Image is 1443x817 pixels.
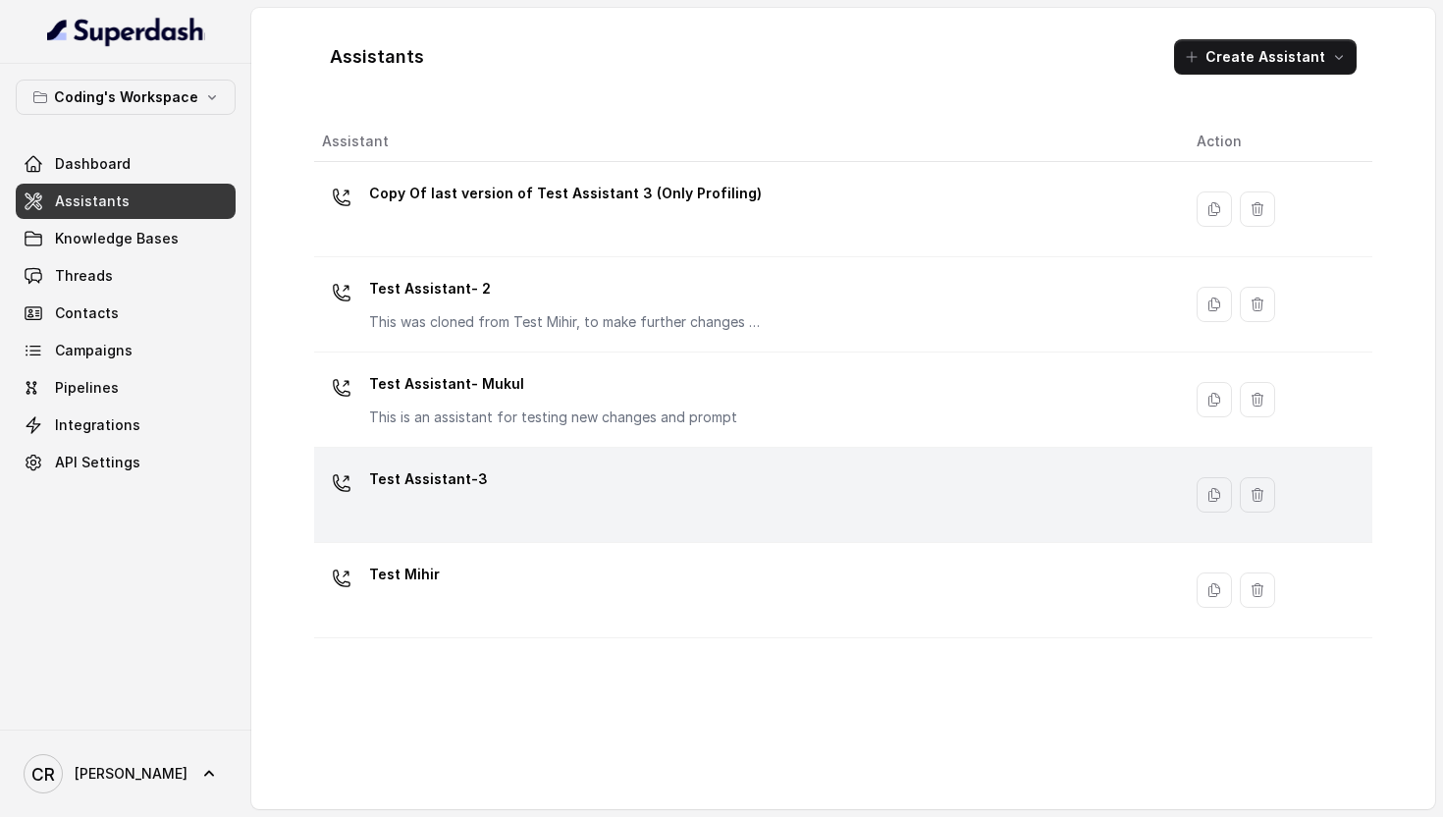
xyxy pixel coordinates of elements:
[16,184,236,219] a: Assistants
[55,154,131,174] span: Dashboard
[369,408,737,427] p: This is an assistant for testing new changes and prompt
[16,746,236,801] a: [PERSON_NAME]
[369,559,440,590] p: Test Mihir
[369,463,488,495] p: Test Assistant-3
[55,415,140,435] span: Integrations
[369,273,762,304] p: Test Assistant- 2
[16,408,236,443] a: Integrations
[330,41,424,73] h1: Assistants
[31,764,55,785] text: CR
[16,146,236,182] a: Dashboard
[55,341,133,360] span: Campaigns
[55,266,113,286] span: Threads
[16,333,236,368] a: Campaigns
[369,368,737,400] p: Test Assistant- Mukul
[1181,122,1372,162] th: Action
[1174,39,1357,75] button: Create Assistant
[55,303,119,323] span: Contacts
[55,229,179,248] span: Knowledge Bases
[54,85,198,109] p: Coding's Workspace
[47,16,205,47] img: light.svg
[16,221,236,256] a: Knowledge Bases
[314,122,1181,162] th: Assistant
[16,445,236,480] a: API Settings
[369,312,762,332] p: This was cloned from Test Mihir, to make further changes as discussed with the Superdash team.
[55,453,140,472] span: API Settings
[16,296,236,331] a: Contacts
[16,258,236,294] a: Threads
[16,370,236,406] a: Pipelines
[55,378,119,398] span: Pipelines
[16,80,236,115] button: Coding's Workspace
[369,178,762,209] p: Copy Of last version of Test Assistant 3 (Only Profiling)
[75,764,187,784] span: [PERSON_NAME]
[55,191,130,211] span: Assistants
